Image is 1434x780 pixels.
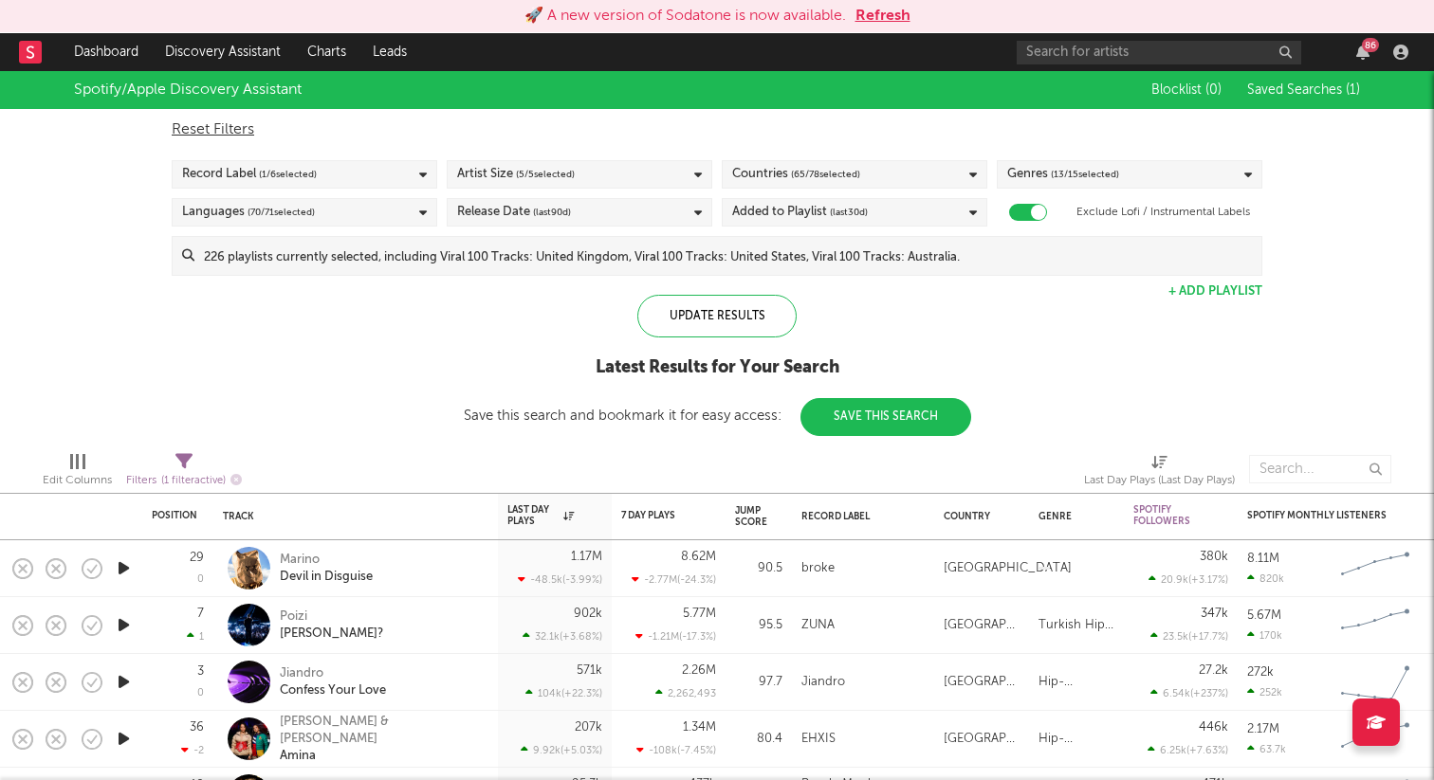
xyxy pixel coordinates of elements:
[172,118,1262,141] div: Reset Filters
[1247,609,1281,622] div: 5.67M
[280,665,386,682] div: Jiandro
[1346,83,1360,97] span: ( 1 )
[1168,285,1262,298] button: + Add Playlist
[457,201,571,224] div: Release Date
[280,626,383,643] div: [PERSON_NAME]?
[801,511,915,522] div: Record Label
[655,687,716,699] div: 2,262,493
[683,608,716,620] div: 5.77M
[457,163,575,186] div: Artist Size
[1039,671,1114,694] div: Hip-Hop/Rap
[1149,573,1228,586] div: 20.9k ( +3.17 % )
[280,714,484,765] a: [PERSON_NAME] & [PERSON_NAME]Amina
[1201,608,1228,620] div: 347k
[635,630,716,643] div: -1.21M ( -17.3 % )
[1362,38,1379,52] div: 86
[1150,687,1228,699] div: 6.54k ( +237 % )
[152,510,197,521] div: Position
[621,510,688,521] div: 7 Day Plays
[1039,728,1114,751] div: Hip-Hop/Rap
[525,687,602,699] div: 104k ( +22.3 % )
[182,201,315,224] div: Languages
[637,295,797,337] div: Update Results
[126,445,242,500] div: Filters(1 filter active)
[187,630,204,643] div: 1
[1333,716,1418,763] svg: Chart title
[801,614,835,637] div: ZUNA
[732,201,868,224] div: Added to Playlist
[632,573,716,586] div: -2.77M ( -24.3 % )
[523,630,602,643] div: 32.1k ( +3.68 % )
[280,682,386,699] div: Confess Your Love
[280,552,373,569] div: Marino
[944,511,1010,522] div: Country
[518,573,602,586] div: -48.5k ( -3.99 % )
[1039,511,1105,522] div: Genre
[636,744,716,756] div: -108k ( -7.45 % )
[1051,163,1119,186] span: ( 13 / 15 selected)
[1205,83,1222,97] span: ( 0 )
[280,665,386,699] a: JiandroConfess Your Love
[1076,201,1250,224] label: Exclude Lofi / Instrumental Labels
[294,33,359,71] a: Charts
[735,614,782,637] div: 95.5
[43,469,112,492] div: Edit Columns
[161,476,226,486] span: ( 1 filter active)
[574,608,602,620] div: 902k
[735,728,782,751] div: 80.4
[1247,553,1279,565] div: 8.11M
[197,688,204,698] div: 0
[1356,45,1370,60] button: 86
[190,552,204,564] div: 29
[1249,455,1391,483] input: Search...
[1333,602,1418,649] svg: Chart title
[575,721,602,734] div: 207k
[735,505,767,528] div: Jump Score
[801,671,845,694] div: Jiandro
[577,664,602,677] div: 571k
[181,744,204,756] div: -2
[1200,551,1228,563] div: 380k
[1247,666,1274,679] div: 272k
[682,664,716,677] div: 2.26M
[43,445,112,500] div: Edit Columns
[1007,163,1119,186] div: Genres
[1247,686,1282,698] div: 252k
[1151,83,1222,97] span: Blocklist
[223,511,479,522] div: Track
[1247,723,1279,735] div: 2.17M
[801,557,835,580] div: broke
[74,79,302,101] div: Spotify/Apple Discovery Assistant
[1084,469,1235,492] div: Last Day Plays (Last Day Plays)
[1133,504,1200,527] div: Spotify Followers
[1247,743,1286,755] div: 63.7k
[1247,83,1360,97] span: Saved Searches
[248,201,315,224] span: ( 70 / 71 selected)
[1333,659,1418,706] svg: Chart title
[464,408,971,423] div: Save this search and bookmark it for easy access:
[197,608,204,620] div: 7
[197,574,204,585] div: 0
[524,5,846,27] div: 🚀 A new version of Sodatone is now available.
[280,552,373,586] a: MarinoDevil in Disguise
[521,744,602,756] div: 9.92k ( +5.03 % )
[1017,41,1301,64] input: Search for artists
[190,721,204,734] div: 36
[683,721,716,734] div: 1.34M
[197,665,204,678] div: 3
[681,551,716,563] div: 8.62M
[1241,82,1360,98] button: Saved Searches (1)
[194,237,1261,275] input: 226 playlists currently selected, including Viral 100 Tracks: United Kingdom, Viral 100 Tracks: U...
[732,163,860,186] div: Countries
[944,557,1072,580] div: [GEOGRAPHIC_DATA]
[280,608,383,643] a: Poizi[PERSON_NAME]?
[944,728,1020,751] div: [GEOGRAPHIC_DATA]
[280,608,383,626] div: Poizi
[801,728,836,751] div: EHXIS
[855,5,910,27] button: Refresh
[1148,744,1228,756] div: 6.25k ( +7.63 % )
[61,33,152,71] a: Dashboard
[280,569,373,586] div: Devil in Disguise
[571,551,602,563] div: 1.17M
[1199,664,1228,677] div: 27.2k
